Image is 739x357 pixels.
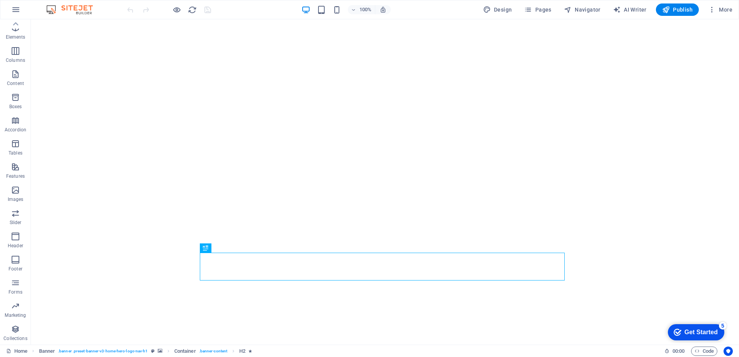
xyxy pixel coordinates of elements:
p: Accordion [5,127,26,133]
h6: 100% [359,5,372,14]
span: 00 00 [673,347,685,356]
div: Get Started 5 items remaining, 0% complete [6,4,63,20]
span: Publish [662,6,693,14]
div: 5 [57,2,65,9]
i: On resize automatically adjust zoom level to fit chosen device. [380,6,387,13]
nav: breadcrumb [39,347,252,356]
span: AI Writer [613,6,647,14]
button: Pages [521,3,554,16]
button: reload [187,5,197,14]
span: Click to select. Double-click to edit [174,347,196,356]
button: 100% [348,5,375,14]
span: Click to select. Double-click to edit [39,347,55,356]
span: . banner-content [199,347,227,356]
span: Click to select. Double-click to edit [239,347,245,356]
p: Content [7,80,24,87]
p: Columns [6,57,25,63]
p: Tables [9,150,22,156]
p: Slider [10,219,22,226]
h6: Session time [664,347,685,356]
i: Element contains an animation [249,349,252,353]
p: Footer [9,266,22,272]
button: More [705,3,736,16]
i: Reload page [188,5,197,14]
p: Marketing [5,312,26,318]
img: Editor Logo [44,5,102,14]
a: Click to cancel selection. Double-click to open Pages [6,347,27,356]
button: Click here to leave preview mode and continue editing [172,5,181,14]
p: Elements [6,34,26,40]
span: Pages [524,6,551,14]
button: Navigator [561,3,604,16]
span: : [678,348,679,354]
button: AI Writer [610,3,650,16]
p: Features [6,173,25,179]
span: More [708,6,732,14]
p: Images [8,196,24,202]
i: This element contains a background [158,349,162,353]
p: Collections [3,335,27,342]
i: This element is a customizable preset [151,349,155,353]
button: Usercentrics [724,347,733,356]
button: Publish [656,3,699,16]
p: Boxes [9,104,22,110]
span: Code [695,347,714,356]
p: Header [8,243,23,249]
span: . banner .preset-banner-v3-home-hero-logo-nav-h1 [58,347,148,356]
button: Code [691,347,717,356]
div: Get Started [23,8,56,15]
div: Design (Ctrl+Alt+Y) [480,3,515,16]
span: Navigator [564,6,601,14]
p: Forms [9,289,22,295]
button: Design [480,3,515,16]
span: Design [483,6,512,14]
